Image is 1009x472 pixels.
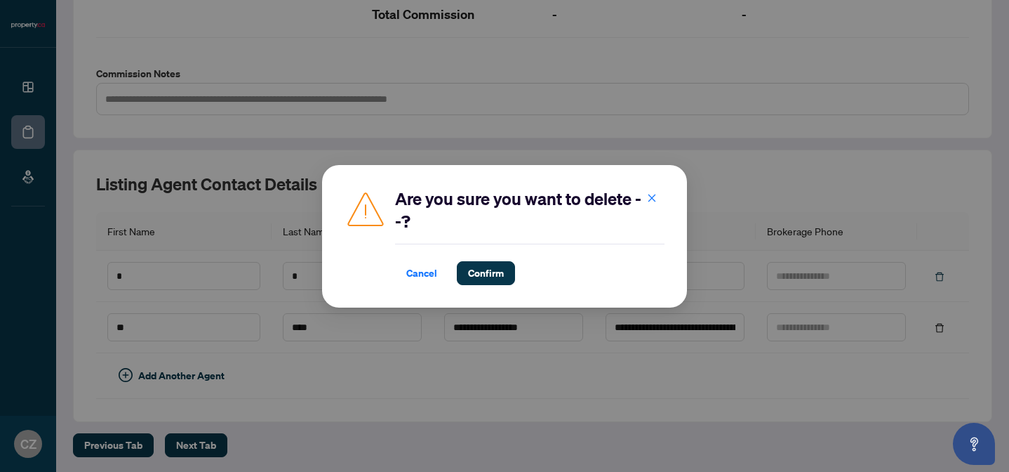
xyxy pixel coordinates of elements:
[953,423,995,465] button: Open asap
[406,262,437,284] span: Cancel
[395,188,664,232] h2: Are you sure you want to delete - -?
[345,188,387,230] img: Caution Icon
[457,261,515,285] button: Confirm
[395,261,448,285] button: Cancel
[647,192,657,202] span: close
[468,262,504,284] span: Confirm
